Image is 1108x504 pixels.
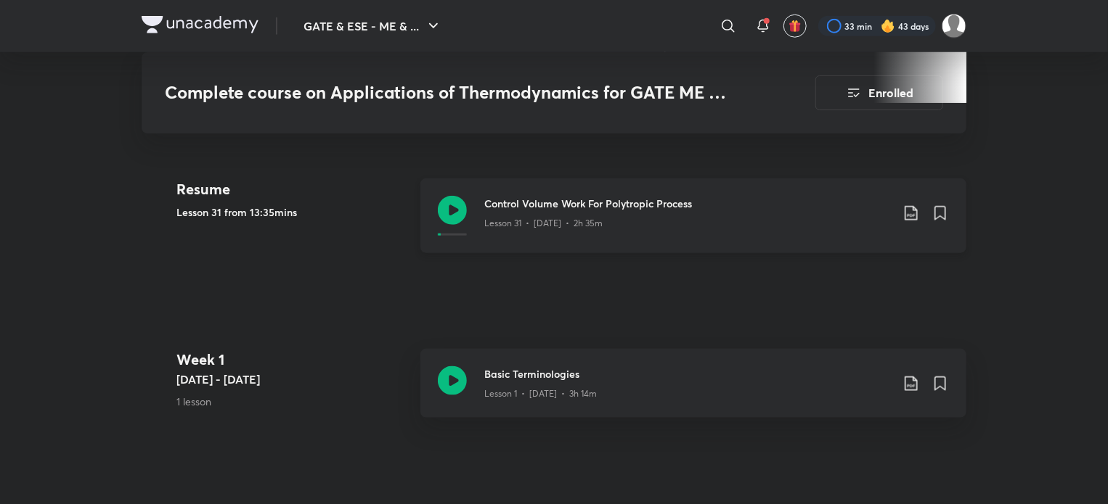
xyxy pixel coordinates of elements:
[484,217,603,230] p: Lesson 31 • [DATE] • 2h 35m
[165,83,733,104] h3: Complete course on Applications of Thermodynamics for GATE ME & XE
[142,16,258,37] a: Company Logo
[420,349,966,435] a: Basic TerminologiesLesson 1 • [DATE] • 3h 14m
[789,20,802,33] img: avatar
[176,394,409,409] p: 1 lesson
[176,349,409,371] h4: Week 1
[942,14,966,38] img: Abhay Raj
[881,19,895,33] img: streak
[484,196,891,211] h3: Control Volume Work For Polytropic Process
[484,387,597,400] p: Lesson 1 • [DATE] • 3h 14m
[142,16,258,33] img: Company Logo
[176,178,409,200] h4: Resume
[420,178,966,270] a: Control Volume Work For Polytropic ProcessLesson 31 • [DATE] • 2h 35m
[815,75,943,110] button: Enrolled
[484,366,891,381] h3: Basic Terminologies
[295,12,451,41] button: GATE & ESE - ME & ...
[176,371,409,388] h5: [DATE] - [DATE]
[176,205,409,220] h5: Lesson 31 from 13:35mins
[783,15,807,38] button: avatar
